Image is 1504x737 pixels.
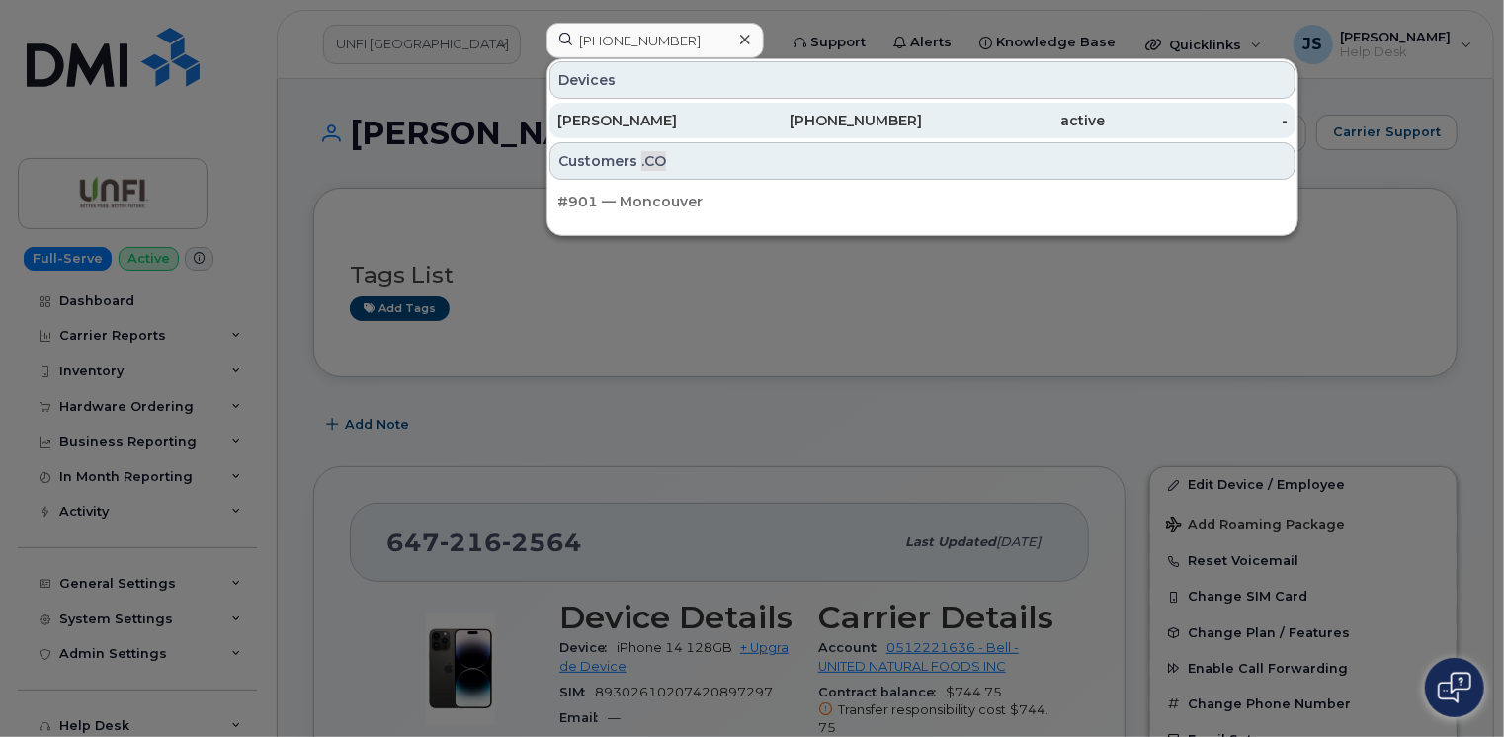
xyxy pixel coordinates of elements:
[549,61,1295,99] div: Devices
[557,192,1288,211] div: #901 — Moncouver
[549,142,1295,180] div: Customers
[549,103,1295,138] a: [PERSON_NAME][PHONE_NUMBER]active-
[549,184,1295,219] a: #901 — Moncouver
[641,151,666,171] span: .CO
[1438,672,1471,703] img: Open chat
[557,111,740,130] div: [PERSON_NAME]
[740,111,923,130] div: [PHONE_NUMBER]
[1105,111,1288,130] div: -
[923,111,1106,130] div: active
